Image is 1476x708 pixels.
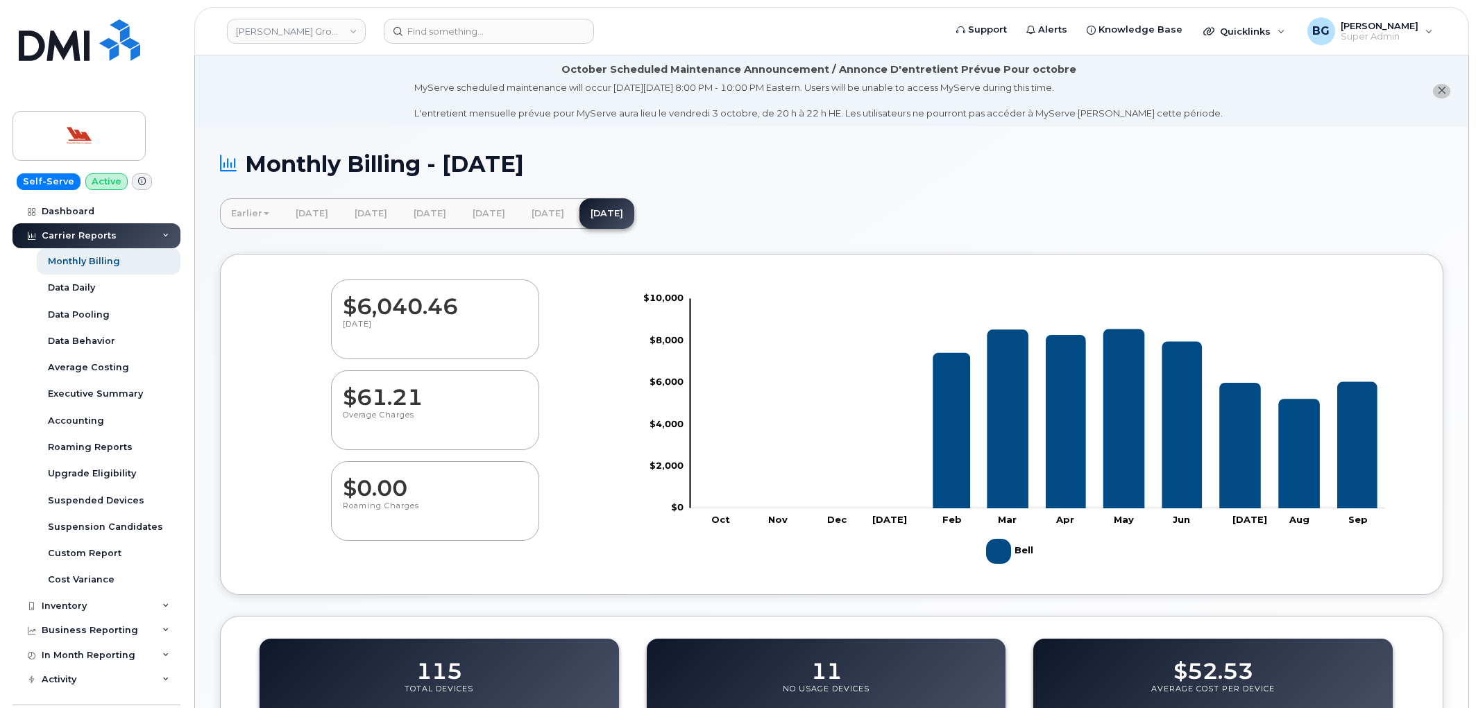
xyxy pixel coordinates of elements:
dd: 115 [416,645,462,684]
button: close notification [1433,84,1450,98]
h1: Monthly Billing - [DATE] [220,152,1443,176]
a: [DATE] [579,198,634,229]
g: Bell [986,533,1036,569]
tspan: $6,000 [650,377,684,388]
tspan: Feb [943,515,962,526]
tspan: Mar [998,515,1017,526]
tspan: Jun [1173,515,1190,526]
a: Earlier [220,198,280,229]
tspan: May [1114,515,1134,526]
tspan: Apr [1056,515,1075,526]
p: Roaming Charges [343,501,527,526]
tspan: [DATE] [873,515,908,526]
a: [DATE] [461,198,516,229]
tspan: $10,000 [643,293,684,304]
tspan: [DATE] [1233,515,1268,526]
a: [DATE] [285,198,339,229]
dd: $6,040.46 [343,280,527,319]
div: October Scheduled Maintenance Announcement / Annonce D'entretient Prévue Pour octobre [561,62,1076,77]
dd: $52.53 [1173,645,1253,684]
dd: $0.00 [343,462,527,501]
g: Bell [699,329,1377,509]
p: [DATE] [343,319,527,344]
tspan: $2,000 [650,460,684,471]
tspan: $0 [671,502,684,513]
tspan: Oct [711,515,730,526]
tspan: $4,000 [650,418,684,429]
a: [DATE] [520,198,575,229]
tspan: $8,000 [650,334,684,345]
p: Overage Charges [343,410,527,435]
tspan: Sep [1348,515,1368,526]
dd: $61.21 [343,371,527,410]
tspan: Dec [827,515,847,526]
g: Chart [643,293,1386,570]
dd: 11 [811,645,842,684]
g: Legend [986,533,1036,569]
tspan: Aug [1289,515,1309,526]
a: [DATE] [343,198,398,229]
div: MyServe scheduled maintenance will occur [DATE][DATE] 8:00 PM - 10:00 PM Eastern. Users will be u... [414,81,1223,120]
tspan: Nov [769,515,788,526]
a: [DATE] [402,198,457,229]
